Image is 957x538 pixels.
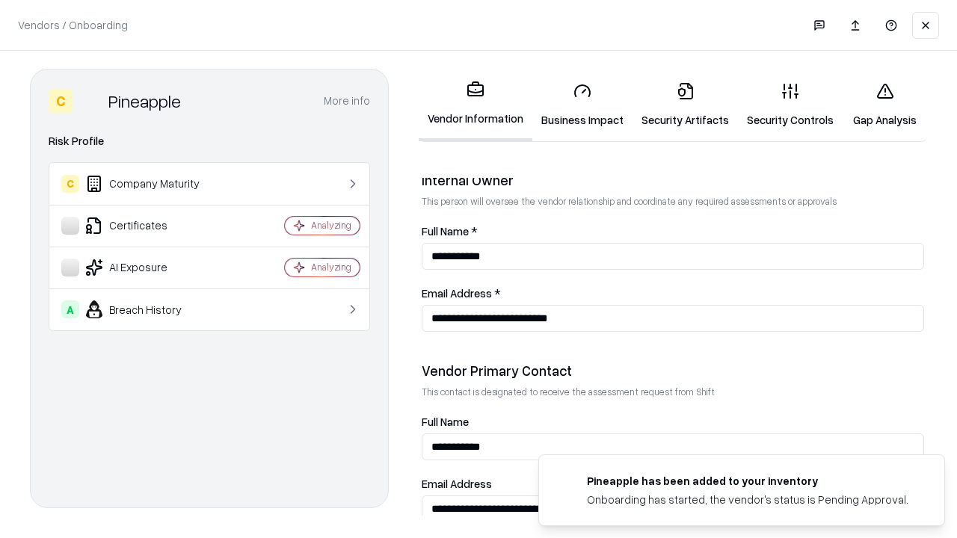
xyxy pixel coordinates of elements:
div: Analyzing [311,261,351,273]
a: Security Controls [738,70,843,140]
img: pineappleenergy.com [557,473,575,491]
label: Email Address * [422,288,924,299]
div: Certificates [61,217,240,235]
div: C [49,89,73,113]
div: A [61,300,79,318]
div: Breach History [61,300,240,318]
div: Company Maturity [61,175,240,193]
button: More info [324,87,370,114]
label: Email Address [422,478,924,489]
p: This contact is designated to receive the assessment request from Shift [422,386,924,398]
div: AI Exposure [61,259,240,276]
div: Analyzing [311,219,351,232]
div: Risk Profile [49,132,370,150]
div: Onboarding has started, the vendor's status is Pending Approval. [587,492,908,507]
div: Pineapple [108,89,181,113]
div: Vendor Primary Contact [422,362,924,380]
a: Business Impact [532,70,633,140]
p: This person will oversee the vendor relationship and coordinate any required assessments or appro... [422,195,924,208]
p: Vendors / Onboarding [18,17,128,33]
div: C [61,175,79,193]
label: Full Name [422,416,924,427]
div: Pineapple has been added to your inventory [587,473,908,489]
img: Pineapple [79,89,102,113]
a: Security Artifacts [633,70,738,140]
a: Vendor Information [419,69,532,141]
div: Internal Owner [422,171,924,189]
label: Full Name * [422,226,924,237]
a: Gap Analysis [843,70,927,140]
